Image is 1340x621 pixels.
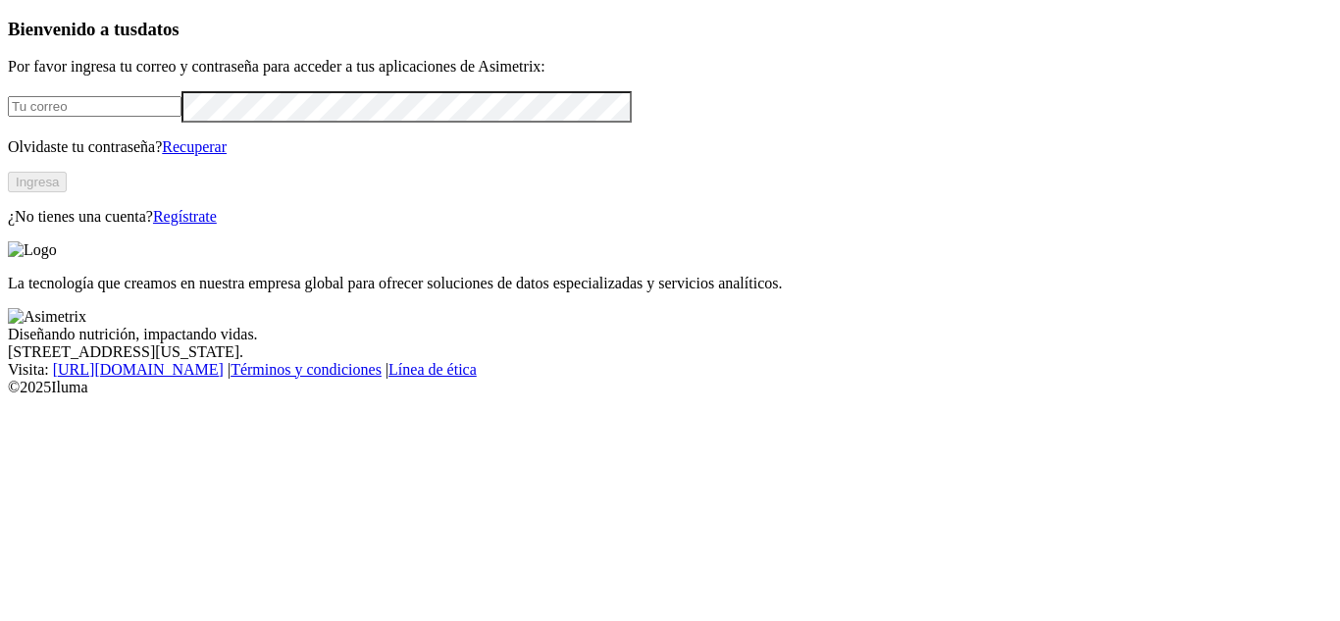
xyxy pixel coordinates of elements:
[8,208,1332,226] p: ¿No tienes una cuenta?
[8,308,86,326] img: Asimetrix
[8,361,1332,379] div: Visita : | |
[8,138,1332,156] p: Olvidaste tu contraseña?
[231,361,382,378] a: Términos y condiciones
[153,208,217,225] a: Regístrate
[8,326,1332,343] div: Diseñando nutrición, impactando vidas.
[8,275,1332,292] p: La tecnología que creamos en nuestra empresa global para ofrecer soluciones de datos especializad...
[8,19,1332,40] h3: Bienvenido a tus
[162,138,227,155] a: Recuperar
[8,58,1332,76] p: Por favor ingresa tu correo y contraseña para acceder a tus aplicaciones de Asimetrix:
[8,379,1332,396] div: © 2025 Iluma
[8,241,57,259] img: Logo
[137,19,180,39] span: datos
[8,172,67,192] button: Ingresa
[53,361,224,378] a: [URL][DOMAIN_NAME]
[388,361,477,378] a: Línea de ética
[8,343,1332,361] div: [STREET_ADDRESS][US_STATE].
[8,96,181,117] input: Tu correo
